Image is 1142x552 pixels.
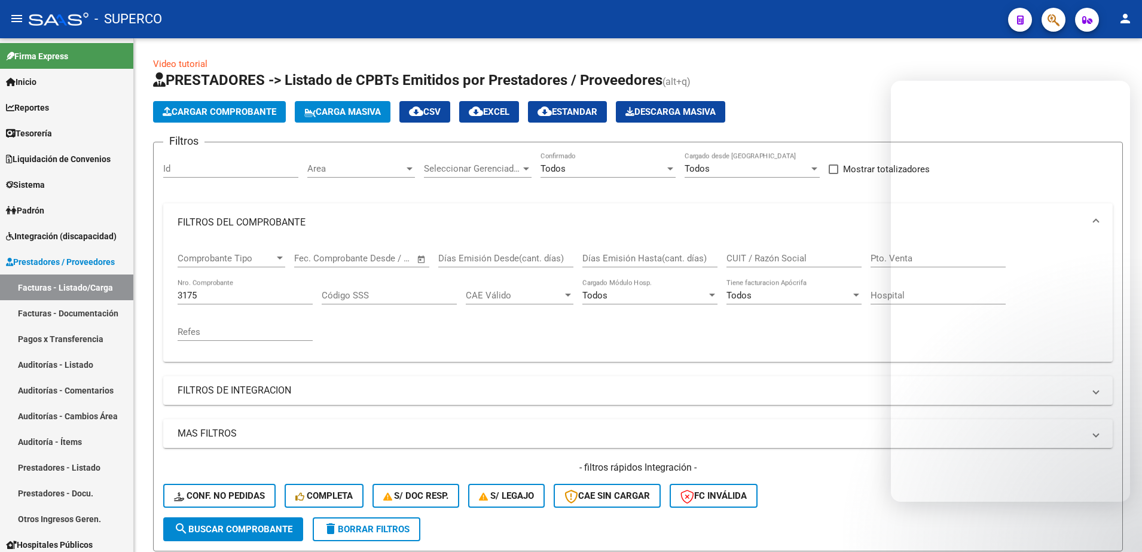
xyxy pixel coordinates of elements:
[153,59,207,69] a: Video tutorial
[163,242,1113,362] div: FILTROS DEL COMPROBANTE
[459,101,519,123] button: EXCEL
[685,163,710,174] span: Todos
[10,11,24,26] mat-icon: menu
[304,106,381,117] span: Carga Masiva
[670,484,758,508] button: FC Inválida
[163,484,276,508] button: Conf. no pedidas
[295,101,390,123] button: Carga Masiva
[163,376,1113,405] mat-expansion-panel-header: FILTROS DE INTEGRACION
[415,252,429,266] button: Open calendar
[294,253,343,264] input: Fecha inicio
[582,290,607,301] span: Todos
[6,538,93,551] span: Hospitales Públicos
[424,163,521,174] span: Seleccionar Gerenciador
[538,106,597,117] span: Estandar
[409,106,441,117] span: CSV
[6,153,111,166] span: Liquidación de Convenios
[399,101,450,123] button: CSV
[479,490,534,501] span: S/ legajo
[616,101,725,123] app-download-masive: Descarga masiva de comprobantes (adjuntos)
[372,484,460,508] button: S/ Doc Resp.
[625,106,716,117] span: Descarga Masiva
[295,490,353,501] span: Completa
[468,484,545,508] button: S/ legajo
[680,490,747,501] span: FC Inválida
[843,162,930,176] span: Mostrar totalizadores
[174,521,188,536] mat-icon: search
[285,484,364,508] button: Completa
[541,163,566,174] span: Todos
[469,106,509,117] span: EXCEL
[153,72,662,89] span: PRESTADORES -> Listado de CPBTs Emitidos por Prestadores / Proveedores
[174,490,265,501] span: Conf. no pedidas
[466,290,563,301] span: CAE Válido
[163,517,303,541] button: Buscar Comprobante
[1101,511,1130,540] iframe: Intercom live chat
[6,178,45,191] span: Sistema
[554,484,661,508] button: CAE SIN CARGAR
[891,81,1130,502] iframe: Intercom live chat
[528,101,607,123] button: Estandar
[94,6,162,32] span: - SUPERCO
[178,253,274,264] span: Comprobante Tipo
[313,517,420,541] button: Borrar Filtros
[178,216,1084,229] mat-panel-title: FILTROS DEL COMPROBANTE
[564,490,650,501] span: CAE SIN CARGAR
[6,255,115,269] span: Prestadores / Proveedores
[383,490,449,501] span: S/ Doc Resp.
[163,419,1113,448] mat-expansion-panel-header: MAS FILTROS
[1118,11,1132,26] mat-icon: person
[323,524,410,535] span: Borrar Filtros
[174,524,292,535] span: Buscar Comprobante
[163,106,276,117] span: Cargar Comprobante
[6,50,68,63] span: Firma Express
[163,203,1113,242] mat-expansion-panel-header: FILTROS DEL COMPROBANTE
[6,127,52,140] span: Tesorería
[153,101,286,123] button: Cargar Comprobante
[178,384,1084,397] mat-panel-title: FILTROS DE INTEGRACION
[726,290,752,301] span: Todos
[163,461,1113,474] h4: - filtros rápidos Integración -
[163,133,204,150] h3: Filtros
[178,427,1084,440] mat-panel-title: MAS FILTROS
[616,101,725,123] button: Descarga Masiva
[662,76,691,87] span: (alt+q)
[6,230,117,243] span: Integración (discapacidad)
[409,104,423,118] mat-icon: cloud_download
[469,104,483,118] mat-icon: cloud_download
[538,104,552,118] mat-icon: cloud_download
[323,521,338,536] mat-icon: delete
[6,75,36,89] span: Inicio
[6,101,49,114] span: Reportes
[353,253,411,264] input: Fecha fin
[6,204,44,217] span: Padrón
[307,163,404,174] span: Area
